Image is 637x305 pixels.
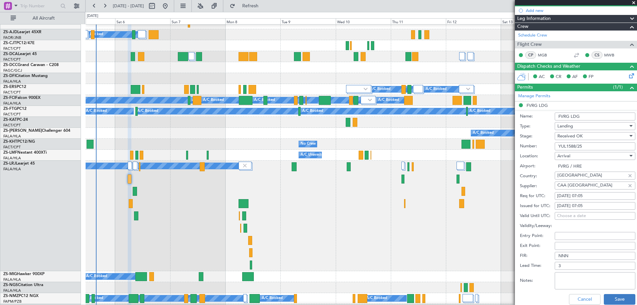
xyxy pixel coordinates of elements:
[3,35,21,40] a: FAOR/JNB
[170,18,225,24] div: Sun 7
[613,84,623,91] span: (1/1)
[520,277,555,284] label: Notes:
[604,52,619,58] a: MWB
[3,277,21,282] a: FALA/HLA
[378,95,399,105] div: A/C Booked
[262,293,283,303] div: A/C Booked
[520,183,555,190] label: Supplier:
[3,167,21,172] a: FALA/HLA
[225,18,280,24] div: Mon 8
[3,162,35,166] a: ZS-LRJLearjet 45
[3,85,26,89] a: ZS-ERSPC12
[517,84,533,91] span: Permits
[3,41,35,45] a: ZS-CJTPC12/47E
[7,13,72,24] button: All Aircraft
[557,180,625,190] input: Type something...
[520,243,555,249] label: Exit Point:
[517,15,551,23] span: Leg Information
[538,52,553,58] a: MGB
[3,151,17,155] span: ZS-LMF
[3,63,18,67] span: ZS-DCC
[370,84,390,94] div: A/C Booked
[3,52,37,56] a: ZS-DCALearjet 45
[520,223,555,229] label: Validity/Leeway:
[557,123,573,129] span: Landing
[556,74,561,80] span: CR
[557,193,633,199] div: [DATE] 07:05
[17,16,70,21] span: All Aircraft
[3,30,41,34] a: ZS-AJDLearjet 45XR
[242,163,248,169] img: gray-close.svg
[366,293,387,303] div: A/C Booked
[3,68,22,73] a: FAGC/GCJ
[520,143,555,150] label: Number:
[391,18,446,24] div: Thu 11
[557,170,625,180] input: Type something...
[364,88,368,90] img: arrow-gray.svg
[3,46,21,51] a: FACT/CPT
[192,95,213,105] div: A/C Booked
[137,106,158,116] div: A/C Booked
[3,118,17,122] span: ZS-KAT
[520,263,555,269] label: Lead Time:
[557,153,570,159] span: Arrival
[254,95,275,105] div: A/C Booked
[203,95,224,105] div: A/C Booked
[592,51,602,59] div: CS
[336,18,391,24] div: Wed 10
[518,93,550,100] a: Manage Permits
[518,32,547,39] a: Schedule Crew
[520,193,555,199] label: Req for UTC:
[227,1,266,11] button: Refresh
[3,107,17,111] span: ZS-FTG
[466,88,470,90] img: arrow-gray.svg
[520,153,555,160] label: Location:
[3,283,18,287] span: ZS-NGS
[469,106,490,116] div: A/C Booked
[3,74,16,78] span: ZS-DFI
[557,213,633,219] div: Choose a date
[3,107,27,111] a: ZS-FTGPC12
[3,90,21,95] a: FACT/CPT
[501,18,556,24] div: Sat 13
[446,18,501,24] div: Fri 12
[3,134,21,139] a: FALA/HLA
[525,51,536,59] div: CP
[3,288,21,293] a: FALA/HLA
[3,118,28,122] a: ZS-KATPC-24
[3,85,17,89] span: ZS-ERS
[3,63,59,67] a: ZS-DCCGrand Caravan - C208
[473,128,494,138] div: A/C Booked
[3,57,21,62] a: FACT/CPT
[3,30,17,34] span: ZS-AJD
[520,173,555,180] label: Country:
[368,99,372,101] img: arrow-gray.svg
[520,233,555,239] label: Entry Point:
[280,18,335,24] div: Tue 9
[520,123,555,130] label: Type:
[3,299,22,304] a: FAPM/PZB
[87,13,98,19] div: [DATE]
[3,52,18,56] span: ZS-DCA
[557,203,633,209] div: [DATE] 07:05
[517,63,580,70] span: Dispatch Checks and Weather
[3,151,47,155] a: ZS-LMFNextant 400XTi
[3,294,19,298] span: ZS-NMZ
[3,140,35,144] a: ZS-KHTPC12/NG
[60,18,115,24] div: Fri 5
[86,106,107,116] div: A/C Booked
[20,1,58,11] input: Trip Number
[569,294,601,305] button: Cancel
[3,156,21,161] a: FALA/HLA
[517,23,529,31] span: Crew
[3,272,44,276] a: ZS-MIGHawker 900XP
[604,294,635,305] button: Save
[520,253,555,259] label: FIR:
[520,203,555,209] label: Issued for UTC:
[520,163,555,170] label: Airport:
[589,74,594,80] span: FP
[520,113,555,120] label: Name:
[517,41,542,48] span: Flight Crew
[3,283,43,287] a: ZS-NGSCitation Ultra
[555,252,635,260] input: NNN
